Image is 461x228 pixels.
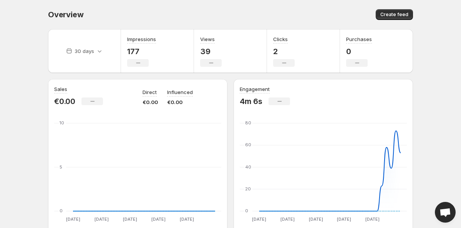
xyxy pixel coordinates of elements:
[200,47,222,56] p: 39
[337,216,351,222] text: [DATE]
[127,47,156,56] p: 177
[60,208,63,213] text: 0
[48,10,83,19] span: Overview
[60,164,62,170] text: 5
[240,97,262,106] p: 4m 6s
[123,216,137,222] text: [DATE]
[245,142,251,147] text: 60
[75,47,94,55] p: 30 days
[95,216,109,222] text: [DATE]
[127,35,156,43] h3: Impressions
[167,88,193,96] p: Influenced
[346,35,372,43] h3: Purchases
[273,35,288,43] h3: Clicks
[66,216,80,222] text: [DATE]
[435,202,456,223] a: Open chat
[376,9,413,20] button: Create feed
[54,85,67,93] h3: Sales
[60,120,64,126] text: 10
[309,216,323,222] text: [DATE]
[143,98,158,106] p: €0.00
[273,47,295,56] p: 2
[365,216,380,222] text: [DATE]
[180,216,194,222] text: [DATE]
[252,216,266,222] text: [DATE]
[240,85,270,93] h3: Engagement
[151,216,166,222] text: [DATE]
[380,12,408,18] span: Create feed
[167,98,193,106] p: €0.00
[200,35,215,43] h3: Views
[54,97,75,106] p: €0.00
[245,120,251,126] text: 80
[280,216,295,222] text: [DATE]
[245,186,251,192] text: 20
[245,164,251,170] text: 40
[245,208,248,213] text: 0
[346,47,372,56] p: 0
[143,88,157,96] p: Direct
